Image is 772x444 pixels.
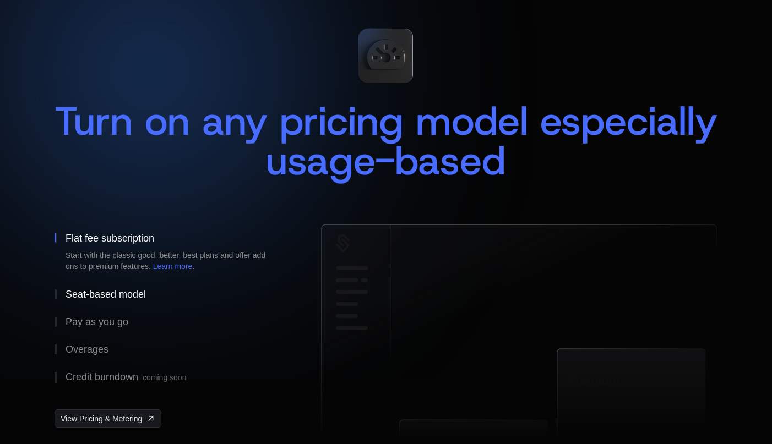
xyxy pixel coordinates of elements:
[55,363,286,392] button: Credit burndowncoming soon
[66,289,146,299] div: Seat-based model
[55,95,730,187] span: Turn on any pricing model especially usage-based
[55,224,286,281] button: Flat fee subscriptionStart with the classic good, better, best plans and offer add ons to premium...
[66,250,275,272] div: Start with the classic good, better, best plans and offer add ons to premium features. .
[61,413,142,424] span: View Pricing & Metering
[66,233,154,243] div: Flat fee subscription
[143,373,186,382] span: coming soon
[153,262,193,271] a: Learn more
[66,372,186,383] div: Credit burndown
[66,317,128,327] div: Pay as you go
[55,409,161,428] a: [object Object],[object Object]
[55,281,286,308] button: Seat-based model
[66,344,108,354] div: Overages
[55,336,286,363] button: Overages
[55,308,286,336] button: Pay as you go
